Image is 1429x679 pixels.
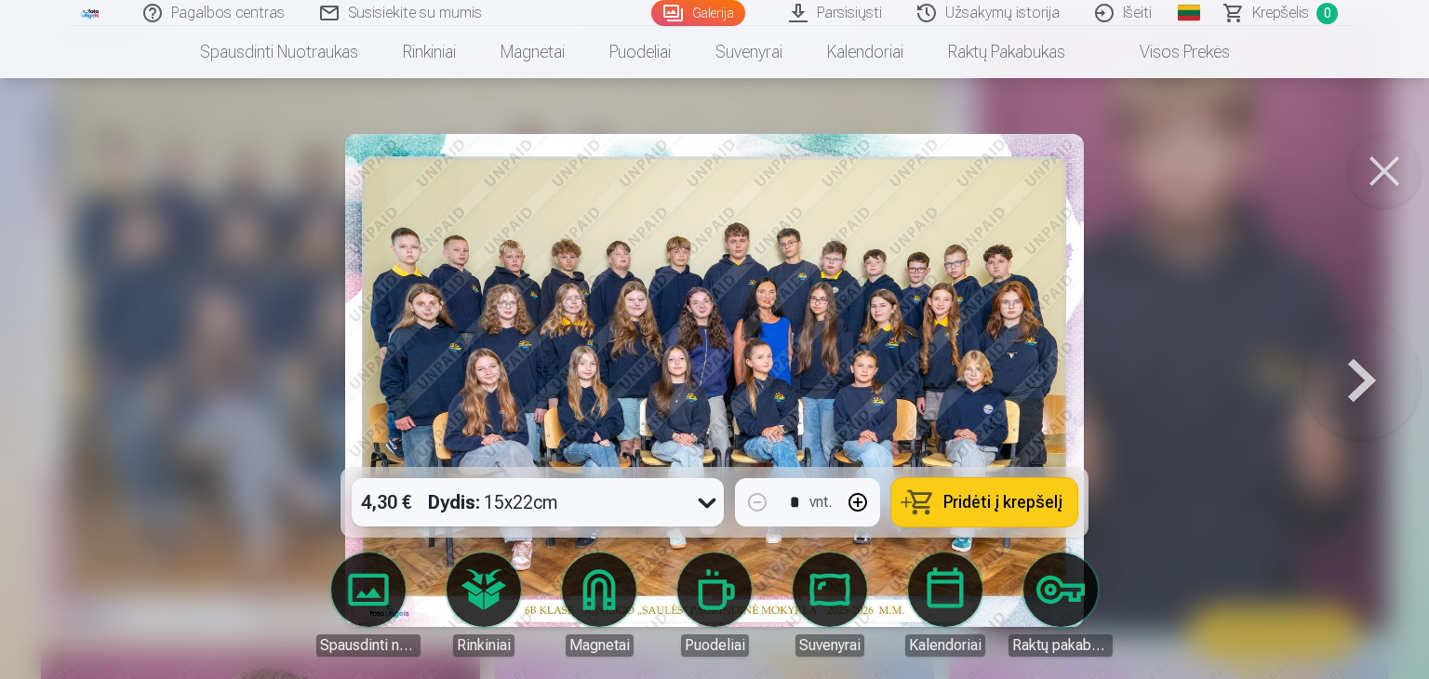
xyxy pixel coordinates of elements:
[547,553,651,657] a: Magnetai
[478,26,587,78] a: Magnetai
[893,553,997,657] a: Kalendoriai
[428,489,480,515] strong: Dydis :
[178,26,381,78] a: Spausdinti nuotraukas
[453,634,514,657] div: Rinkiniai
[316,634,421,657] div: Spausdinti nuotraukas
[926,26,1088,78] a: Raktų pakabukas
[1316,3,1338,24] span: 0
[80,7,100,19] img: /fa2
[381,26,478,78] a: Rinkiniai
[681,634,749,657] div: Puodeliai
[587,26,693,78] a: Puodeliai
[428,478,558,526] div: 15x22cm
[805,26,926,78] a: Kalendoriai
[1008,634,1113,657] div: Raktų pakabukas
[943,494,1062,511] span: Pridėti į krepšelį
[1088,26,1252,78] a: Visos prekės
[693,26,805,78] a: Suvenyrai
[891,478,1077,526] button: Pridėti į krepšelį
[316,553,421,657] a: Spausdinti nuotraukas
[352,478,421,526] div: 4,30 €
[905,634,985,657] div: Kalendoriai
[432,553,536,657] a: Rinkiniai
[1008,553,1113,657] a: Raktų pakabukas
[778,553,882,657] a: Suvenyrai
[809,491,832,513] div: vnt.
[1252,2,1309,24] span: Krepšelis
[566,634,634,657] div: Magnetai
[662,553,767,657] a: Puodeliai
[795,634,864,657] div: Suvenyrai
